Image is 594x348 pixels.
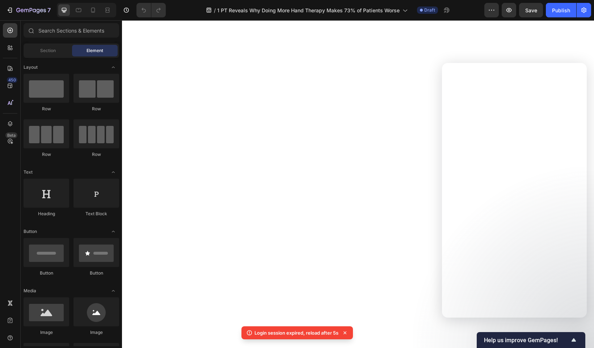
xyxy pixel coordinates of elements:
[24,329,69,336] div: Image
[24,23,119,38] input: Search Sections & Elements
[108,226,119,237] span: Toggle open
[24,64,38,71] span: Layout
[569,313,587,330] iframe: Intercom live chat
[484,336,578,344] button: Show survey - Help us improve GemPages!
[7,77,17,83] div: 450
[73,270,119,276] div: Button
[136,3,166,17] div: Undo/Redo
[108,166,119,178] span: Toggle open
[442,63,587,318] iframe: Intercom live chat
[5,132,17,138] div: Beta
[24,288,36,294] span: Media
[424,7,435,13] span: Draft
[73,329,119,336] div: Image
[73,211,119,217] div: Text Block
[24,151,69,158] div: Row
[214,7,216,14] span: /
[24,270,69,276] div: Button
[254,329,338,336] p: Login session expired, reload after 5s
[3,3,54,17] button: 7
[519,3,543,17] button: Save
[47,6,51,14] p: 7
[24,228,37,235] span: Button
[108,285,119,297] span: Toggle open
[525,7,537,13] span: Save
[24,169,33,175] span: Text
[108,61,119,73] span: Toggle open
[40,47,56,54] span: Section
[87,47,103,54] span: Element
[24,106,69,112] div: Row
[217,7,400,14] span: 1 PT Reveals Why Doing More Hand Therapy Makes 73% of Patients Worse
[122,20,594,348] iframe: Design area
[546,3,576,17] button: Publish
[24,211,69,217] div: Heading
[484,337,569,344] span: Help us improve GemPages!
[73,106,119,112] div: Row
[73,151,119,158] div: Row
[552,7,570,14] div: Publish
